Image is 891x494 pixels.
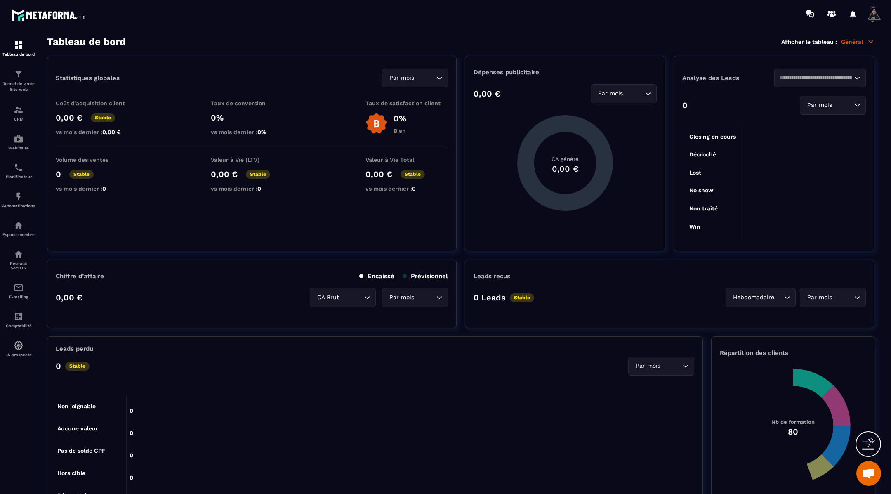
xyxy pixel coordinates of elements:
a: social-networksocial-networkRéseaux Sociaux [2,243,35,277]
span: Par mois [596,89,625,98]
img: automations [14,220,24,230]
p: Planificateur [2,175,35,179]
p: vs mois dernier : [56,129,138,135]
span: 0% [257,129,266,135]
p: Statistiques globales [56,74,120,82]
tspan: Non joignable [57,403,96,410]
img: formation [14,105,24,115]
input: Search for option [416,293,434,302]
p: vs mois dernier : [211,185,293,192]
p: Réseaux Sociaux [2,261,35,270]
tspan: Closing en cours [689,133,736,140]
a: Ouvrir le chat [856,461,881,486]
p: Stable [65,362,90,371]
p: Stable [510,293,534,302]
tspan: Aucune valeur [57,425,98,432]
span: Par mois [387,293,416,302]
div: Search for option [774,69,866,87]
div: Search for option [382,288,448,307]
p: vs mois dernier : [365,185,448,192]
img: b-badge-o.b3b20ee6.svg [365,113,387,135]
span: CA Brut [315,293,341,302]
tspan: Non traité [689,205,718,212]
p: Répartition des clients [720,349,867,357]
span: 0 [412,185,416,192]
a: automationsautomationsEspace membre [2,214,35,243]
tspan: Lost [689,169,701,176]
img: accountant [14,312,24,321]
p: Leads reçus [474,272,510,280]
p: Valeur à Vie (LTV) [211,156,293,163]
input: Search for option [776,293,782,302]
img: scheduler [14,163,24,173]
img: automations [14,191,24,201]
p: IA prospects [2,352,35,357]
p: Espace membre [2,232,35,237]
p: Dépenses publicitaire [474,69,657,76]
a: formationformationTunnel de vente Site web [2,63,35,99]
input: Search for option [834,101,852,110]
a: automationsautomationsAutomatisations [2,185,35,214]
p: Chiffre d’affaire [56,272,104,280]
p: Prévisionnel [403,272,448,280]
p: 0,00 € [474,89,500,99]
input: Search for option [625,89,643,98]
img: automations [14,134,24,144]
img: email [14,283,24,293]
p: Tunnel de vente Site web [2,81,35,92]
p: Bien [394,128,406,134]
div: Search for option [800,288,866,307]
input: Search for option [834,293,852,302]
tspan: Win [689,223,700,230]
div: Search for option [800,96,866,115]
input: Search for option [416,73,434,83]
p: 0 [56,169,61,179]
a: schedulerschedulerPlanificateur [2,156,35,185]
p: Webinaire [2,146,35,150]
img: logo [12,7,86,22]
p: E-mailing [2,295,35,299]
a: formationformationCRM [2,99,35,128]
p: 0,00 € [56,293,82,303]
p: Taux de conversion [211,100,293,106]
span: 0 [257,185,261,192]
tspan: No show [689,187,714,194]
span: 0,00 € [102,129,121,135]
div: Search for option [382,69,448,87]
a: emailemailE-mailing [2,277,35,305]
div: Search for option [726,288,796,307]
a: automationsautomationsWebinaire [2,128,35,156]
span: Par mois [634,362,662,371]
input: Search for option [662,362,681,371]
p: 0 [682,100,688,110]
img: social-network [14,249,24,259]
p: Afficher le tableau : [781,38,837,45]
tspan: Hors cible [57,470,85,476]
p: Stable [69,170,94,179]
span: 0 [102,185,106,192]
p: Analyse des Leads [682,74,774,82]
img: formation [14,40,24,50]
h3: Tableau de bord [47,36,126,47]
p: Général [841,38,874,45]
p: 0 [56,361,61,371]
p: Coût d'acquisition client [56,100,138,106]
p: Comptabilité [2,324,35,328]
p: Tableau de bord [2,52,35,57]
p: 0 Leads [474,293,506,303]
p: Encaissé [359,272,394,280]
p: 0,00 € [365,169,392,179]
p: Stable [246,170,270,179]
tspan: Décroché [689,151,716,158]
p: 0% [211,113,293,123]
img: automations [14,340,24,350]
input: Search for option [341,293,362,302]
p: Taux de satisfaction client [365,100,448,106]
span: Par mois [805,293,834,302]
img: formation [14,69,24,79]
a: formationformationTableau de bord [2,34,35,63]
p: vs mois dernier : [56,185,138,192]
p: Automatisations [2,203,35,208]
p: Valeur à Vie Total [365,156,448,163]
p: Stable [91,113,115,122]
